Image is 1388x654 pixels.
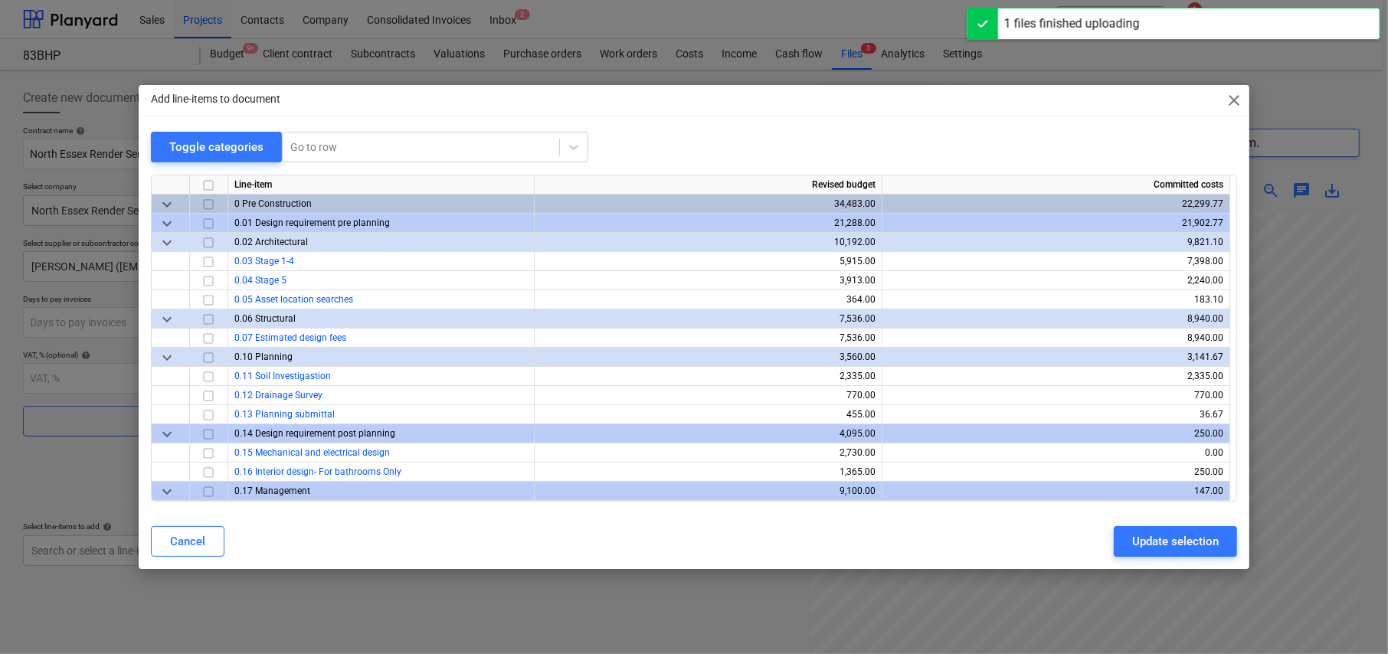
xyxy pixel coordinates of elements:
[889,214,1223,233] div: 21,902.77
[889,482,1223,501] div: 147.00
[234,237,308,247] span: 0.02 Architectural
[541,405,876,424] div: 455.00
[158,234,176,252] span: keyboard_arrow_down
[158,482,176,501] span: keyboard_arrow_down
[541,195,876,214] div: 34,483.00
[889,348,1223,367] div: 3,141.67
[151,132,282,162] button: Toggle categories
[541,367,876,386] div: 2,335.00
[541,463,876,482] div: 1,365.00
[234,275,286,286] a: 0.04 Stage 5
[541,329,876,348] div: 7,536.00
[541,309,876,329] div: 7,536.00
[151,91,280,107] p: Add line-items to document
[228,175,535,195] div: Line-item
[541,252,876,271] div: 5,915.00
[541,233,876,252] div: 10,192.00
[882,175,1230,195] div: Committed costs
[234,371,331,381] a: 0.11 Soil Investigastion
[234,217,390,228] span: 0.01 Design requirement pre planning
[889,443,1223,463] div: 0.00
[889,195,1223,214] div: 22,299.77
[158,214,176,233] span: keyboard_arrow_down
[234,256,294,267] a: 0.03 Stage 1-4
[541,271,876,290] div: 3,913.00
[541,424,876,443] div: 4,095.00
[535,175,882,195] div: Revised budget
[234,409,335,420] a: 0.13 Planning submittal
[889,367,1223,386] div: 2,335.00
[1004,15,1140,33] div: 1 files finished uploading
[889,290,1223,309] div: 183.10
[541,214,876,233] div: 21,288.00
[541,386,876,405] div: 770.00
[234,198,312,209] span: 0 Pre Construction
[158,348,176,367] span: keyboard_arrow_down
[234,447,390,458] a: 0.15 Mechanical and electrical design
[234,486,310,496] span: 0.17 Management
[889,329,1223,348] div: 8,940.00
[234,294,353,305] a: 0.05 Asset location searches
[889,252,1223,271] div: 7,398.00
[889,463,1223,482] div: 250.00
[1114,526,1237,557] button: Update selection
[170,531,205,551] div: Cancel
[1132,531,1219,551] div: Update selection
[889,233,1223,252] div: 9,821.10
[1311,580,1388,654] iframe: Chat Widget
[158,195,176,214] span: keyboard_arrow_down
[541,290,876,309] div: 364.00
[889,424,1223,443] div: 250.00
[158,310,176,329] span: keyboard_arrow_down
[234,390,322,401] a: 0.12 Drainage Survey
[541,443,876,463] div: 2,730.00
[1225,91,1243,110] span: close
[889,271,1223,290] div: 2,240.00
[234,352,293,362] span: 0.10 Planning
[234,466,401,477] a: 0.16 Interior design- For bathrooms Only
[151,526,224,557] button: Cancel
[541,482,876,501] div: 9,100.00
[234,313,296,324] span: 0.06 Structural
[234,428,395,439] span: 0.14 Design requirement post planning
[889,405,1223,424] div: 36.67
[541,348,876,367] div: 3,560.00
[889,386,1223,405] div: 770.00
[158,425,176,443] span: keyboard_arrow_down
[889,309,1223,329] div: 8,940.00
[169,137,264,157] div: Toggle categories
[234,332,346,343] a: 0.07 Estimated design fees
